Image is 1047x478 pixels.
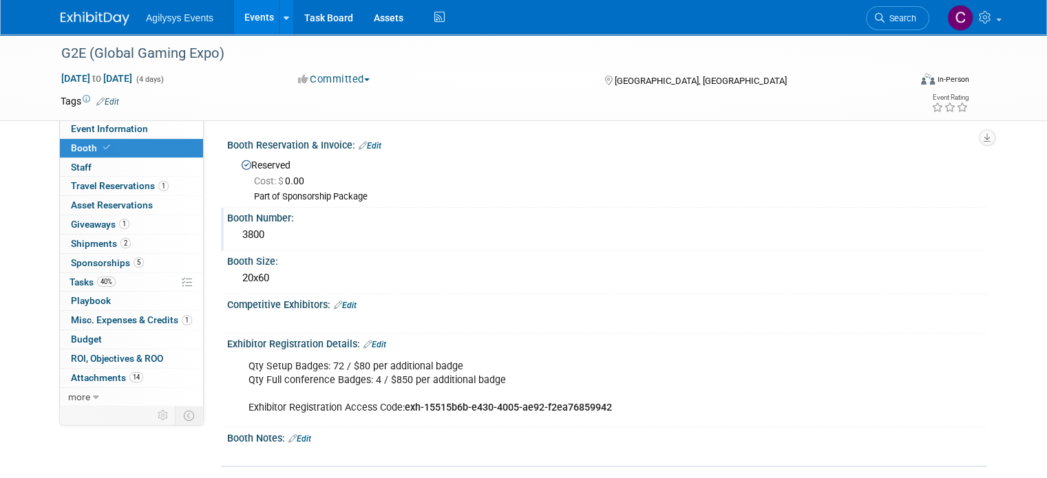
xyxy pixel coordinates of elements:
[227,208,986,225] div: Booth Number:
[835,72,969,92] div: Event Format
[61,12,129,25] img: ExhibitDay
[90,73,103,84] span: to
[866,6,929,30] a: Search
[176,406,204,424] td: Toggle Event Tabs
[61,94,119,108] td: Tags
[71,257,144,268] span: Sponsorships
[96,97,119,107] a: Edit
[71,199,153,210] span: Asset Reservations
[60,254,203,272] a: Sponsorships5
[60,330,203,349] a: Budget
[70,276,116,287] span: Tasks
[359,141,381,151] a: Edit
[288,434,311,444] a: Edit
[119,219,129,229] span: 1
[227,334,986,351] div: Exhibitor Registration Details:
[60,349,203,368] a: ROI, Objectives & ROO
[60,292,203,310] a: Playbook
[227,294,986,312] div: Competitive Exhibitors:
[334,301,357,310] a: Edit
[254,175,285,186] span: Cost: $
[931,94,969,101] div: Event Rating
[134,257,144,268] span: 5
[237,268,976,289] div: 20x60
[97,276,116,287] span: 40%
[60,273,203,292] a: Tasks40%
[71,142,113,153] span: Booth
[151,406,176,424] td: Personalize Event Tab Strip
[135,75,164,84] span: (4 days)
[71,180,169,191] span: Travel Reservations
[237,224,976,246] div: 3800
[947,5,973,31] img: Chris Bagnell
[937,74,969,85] div: In-Person
[71,162,92,173] span: Staff
[120,238,131,248] span: 2
[56,41,892,66] div: G2E (Global Gaming Expo)
[103,144,110,151] i: Booth reservation complete
[254,175,310,186] span: 0.00
[71,123,148,134] span: Event Information
[60,369,203,387] a: Attachments14
[405,402,612,413] b: exh-15515b6b-e430-4005-ae92-f2ea76859942
[237,155,976,203] div: Reserved
[60,196,203,215] a: Asset Reservations
[71,334,102,345] span: Budget
[227,251,986,268] div: Booth Size:
[71,372,143,383] span: Attachments
[61,72,133,85] span: [DATE] [DATE]
[254,191,976,203] div: Part of Sponsorship Package
[60,388,203,406] a: more
[71,314,192,325] span: Misc. Expenses & Credits
[60,311,203,329] a: Misc. Expenses & Credits1
[60,139,203,157] a: Booth
[68,391,90,402] span: more
[71,219,129,230] span: Giveaways
[60,215,203,234] a: Giveaways1
[921,74,935,85] img: Format-Inperson.png
[363,340,386,349] a: Edit
[71,295,111,306] span: Playbook
[227,135,986,153] div: Booth Reservation & Invoice:
[71,353,163,364] span: ROI, Objectives & ROO
[129,372,143,382] span: 14
[615,76,787,86] span: [GEOGRAPHIC_DATA], [GEOGRAPHIC_DATA]
[293,72,375,87] button: Committed
[60,120,203,138] a: Event Information
[239,353,839,422] div: Qty Setup Badges: 72 / $80 per additional badge Qty Full conference Badges: 4 / $850 per addition...
[146,12,213,23] span: Agilysys Events
[158,181,169,191] span: 1
[60,177,203,195] a: Travel Reservations1
[60,158,203,177] a: Staff
[182,315,192,325] span: 1
[71,238,131,249] span: Shipments
[885,13,916,23] span: Search
[227,428,986,446] div: Booth Notes:
[60,235,203,253] a: Shipments2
